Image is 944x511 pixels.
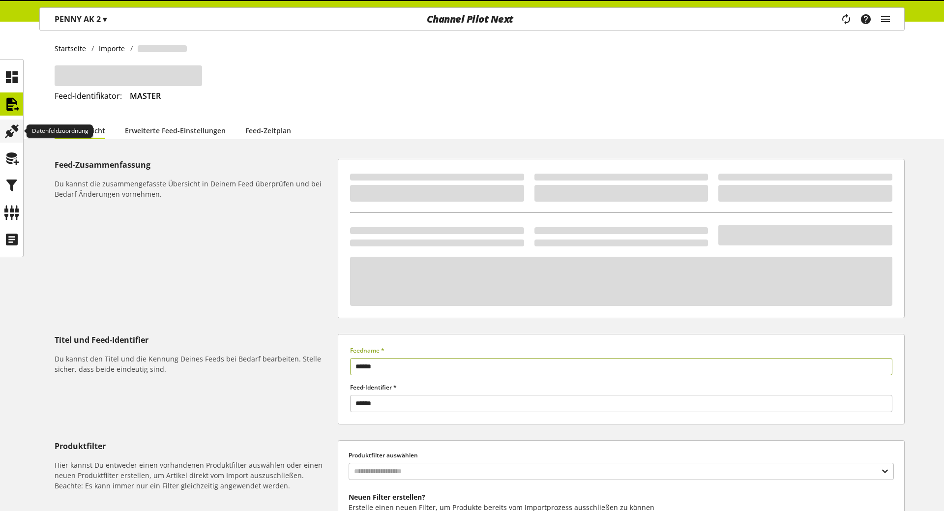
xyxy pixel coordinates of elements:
[55,440,334,452] h5: Produktfilter
[125,121,226,140] a: Erweiterte Feed-Einstellungen
[245,121,291,140] a: Feed-Zeitplan
[350,346,384,355] span: Feedname *
[103,14,107,25] span: ▾
[350,383,397,391] span: Feed-Identifier *
[55,334,334,346] h5: Titel und Feed-Identifier
[94,43,130,54] a: Importe
[39,7,905,31] nav: main navigation
[55,121,105,140] a: Feed-Übersicht
[55,90,122,101] span: Feed-Identifikator:
[349,492,425,502] b: Neuen Filter erstellen?
[349,451,894,460] label: Produktfilter auswählen
[55,43,91,54] a: Startseite
[130,90,161,101] span: MASTER
[55,354,334,374] h6: Du kannst den Titel und die Kennung Deines Feeds bei Bedarf bearbeiten. Stelle sicher, dass beide...
[55,179,334,199] h6: Du kannst die zusammengefasste Übersicht in Deinem Feed überprüfen und bei Bedarf Änderungen vorn...
[27,124,93,138] div: Datenfeldzuordnung
[55,460,334,491] h6: Hier kannst Du entweder einen vorhandenen Produktfilter auswählen oder einen neuen Produktfilter ...
[55,159,334,171] h5: Feed-Zusammenfassung
[55,13,107,25] p: PENNY AK 2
